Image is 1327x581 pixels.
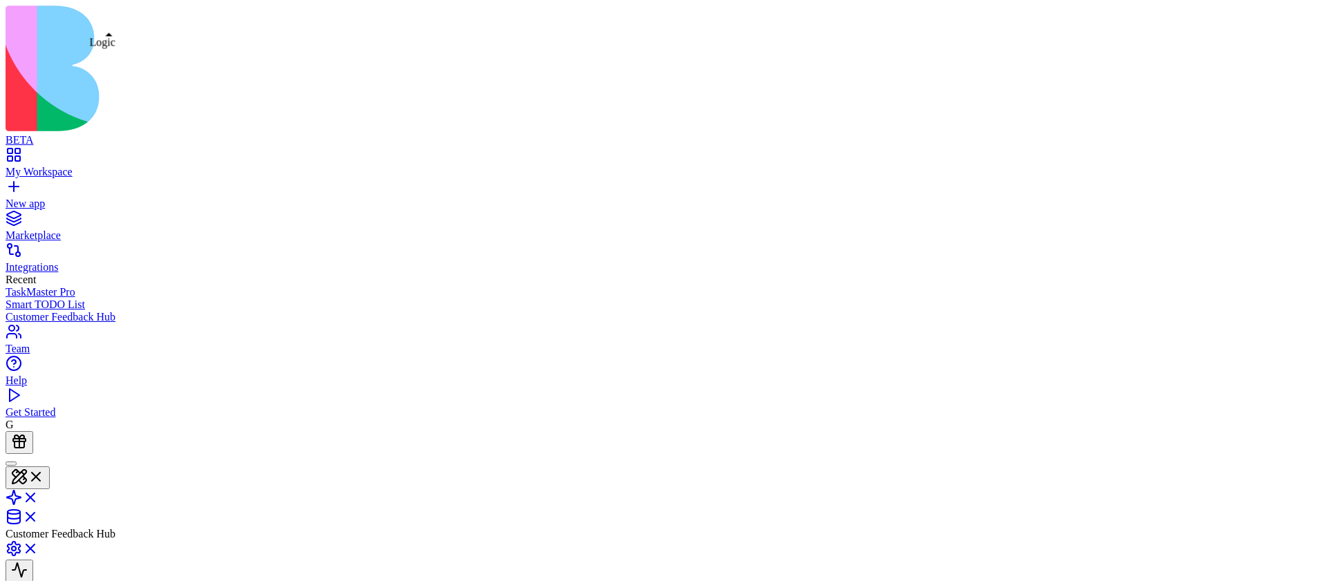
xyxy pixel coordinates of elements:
a: Customer Feedback Hub [6,311,1321,323]
a: Integrations [6,249,1321,274]
a: TaskMaster Pro [6,286,1321,298]
div: New app [6,198,1321,210]
a: New app [6,185,1321,210]
div: Logic [90,37,115,49]
a: My Workspace [6,153,1321,178]
span: Customer Feedback Hub [6,528,115,540]
div: Marketplace [6,229,1321,242]
span: Recent [6,274,36,285]
a: Smart TODO List [6,298,1321,311]
a: Team [6,330,1321,355]
div: Help [6,374,1321,387]
img: logo [6,6,561,131]
div: Integrations [6,261,1321,274]
div: Team [6,343,1321,355]
a: Marketplace [6,217,1321,242]
div: Get Started [6,406,1321,419]
div: My Workspace [6,166,1321,178]
span: G [6,419,14,430]
a: Get Started [6,394,1321,419]
a: Help [6,362,1321,387]
a: BETA [6,122,1321,146]
div: BETA [6,134,1321,146]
